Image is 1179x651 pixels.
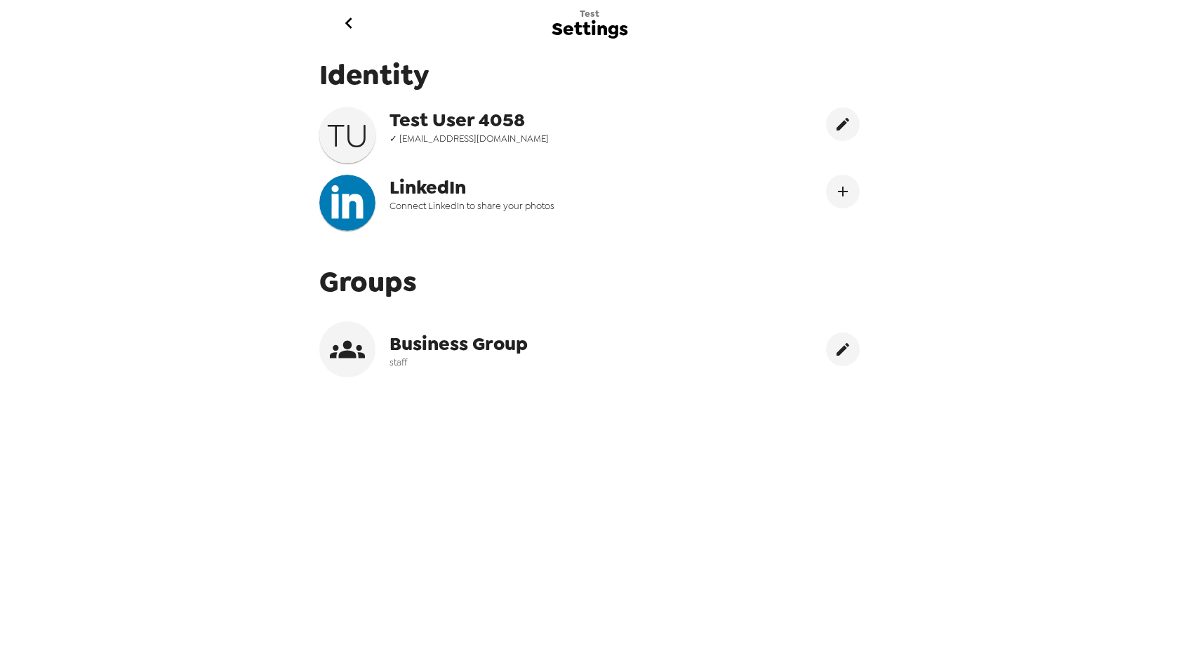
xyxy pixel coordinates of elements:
span: Identity [319,56,860,93]
button: Connect LinekdIn [826,175,860,208]
span: Test User 4058 [389,107,673,133]
img: headshotImg [319,175,375,231]
button: edit [826,107,860,141]
span: staff [389,356,528,368]
span: Test [580,8,599,20]
span: Settings [552,20,628,39]
span: LinkedIn [389,175,673,200]
span: Groups [319,263,417,300]
span: Connect LinkedIn to share your photos [389,200,673,212]
span: Business Group [389,331,528,356]
button: edit [826,333,860,366]
h3: T U [319,116,375,155]
span: ✓ [EMAIL_ADDRESS][DOMAIN_NAME] [389,133,673,145]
